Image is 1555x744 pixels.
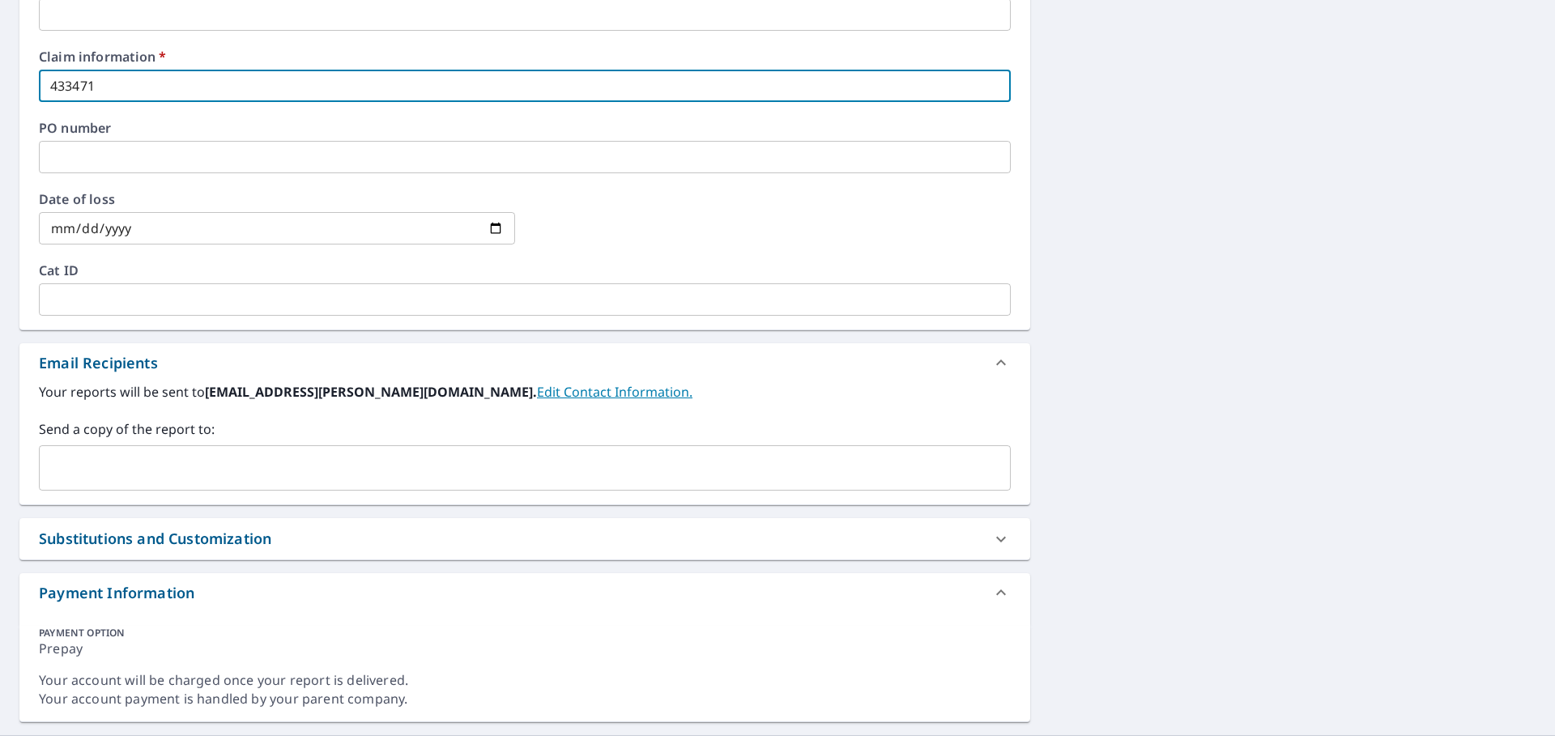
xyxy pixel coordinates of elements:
label: Send a copy of the report to: [39,419,1011,439]
b: [EMAIL_ADDRESS][PERSON_NAME][DOMAIN_NAME]. [205,383,537,401]
div: Your account payment is handled by your parent company. [39,690,1011,708]
div: Email Recipients [39,352,158,374]
label: Cat ID [39,264,1011,277]
div: Payment Information [39,582,194,604]
div: Prepay [39,640,1011,671]
div: Your account will be charged once your report is delivered. [39,671,1011,690]
label: Your reports will be sent to [39,382,1011,402]
div: PAYMENT OPTION [39,626,1011,640]
label: PO number [39,121,1011,134]
div: Payment Information [19,573,1030,612]
div: Email Recipients [19,343,1030,382]
a: EditContactInfo [537,383,692,401]
label: Claim information [39,50,1011,63]
label: Date of loss [39,193,515,206]
div: Substitutions and Customization [19,518,1030,559]
div: Substitutions and Customization [39,528,271,550]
